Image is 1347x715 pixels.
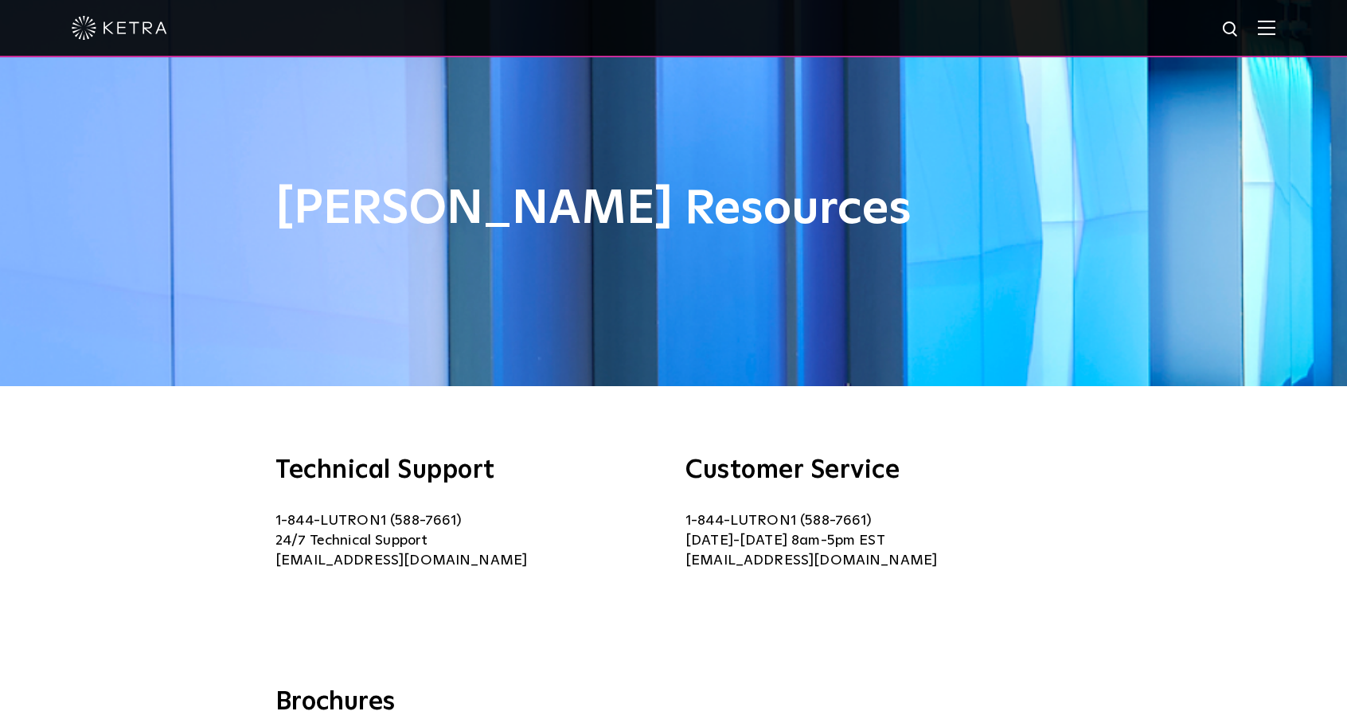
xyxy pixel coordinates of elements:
[275,183,1072,236] h1: [PERSON_NAME] Resources
[275,458,662,483] h3: Technical Support
[685,511,1072,571] p: 1-844-LUTRON1 (588-7661) [DATE]-[DATE] 8am-5pm EST [EMAIL_ADDRESS][DOMAIN_NAME]
[275,511,662,571] p: 1-844-LUTRON1 (588-7661) 24/7 Technical Support
[275,553,527,568] a: [EMAIL_ADDRESS][DOMAIN_NAME]
[72,16,167,40] img: ketra-logo-2019-white
[685,458,1072,483] h3: Customer Service
[1221,20,1241,40] img: search icon
[1258,20,1275,35] img: Hamburger%20Nav.svg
